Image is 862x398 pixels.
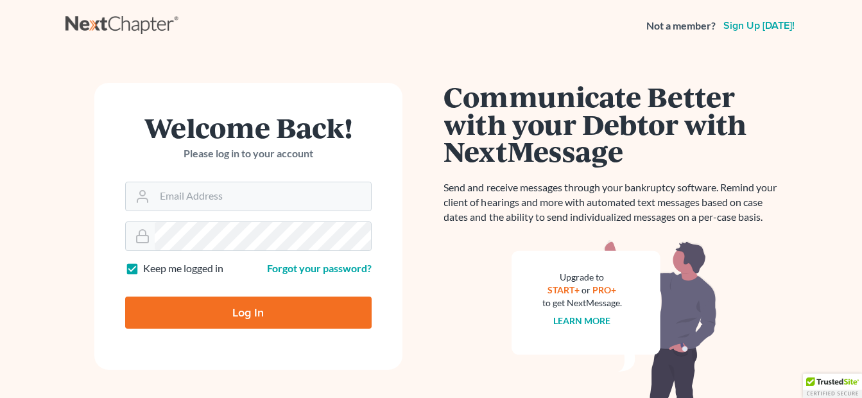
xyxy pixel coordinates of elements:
[444,83,784,165] h1: Communicate Better with your Debtor with NextMessage
[542,271,622,284] div: Upgrade to
[125,297,372,329] input: Log In
[803,374,862,398] div: TrustedSite Certified
[646,19,716,33] strong: Not a member?
[553,315,610,326] a: Learn more
[125,146,372,161] p: Please log in to your account
[444,180,784,225] p: Send and receive messages through your bankruptcy software. Remind your client of hearings and mo...
[143,261,223,276] label: Keep me logged in
[547,284,580,295] a: START+
[155,182,371,211] input: Email Address
[721,21,797,31] a: Sign up [DATE]!
[592,284,616,295] a: PRO+
[267,262,372,274] a: Forgot your password?
[582,284,590,295] span: or
[542,297,622,309] div: to get NextMessage.
[125,114,372,141] h1: Welcome Back!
